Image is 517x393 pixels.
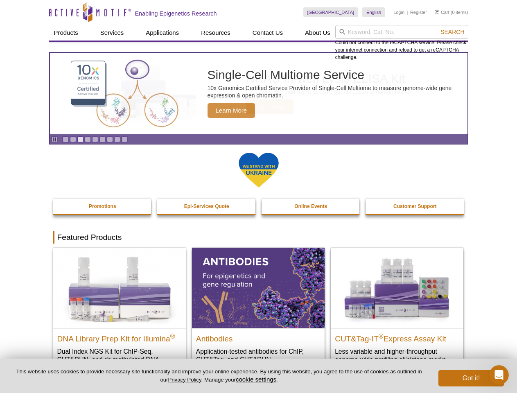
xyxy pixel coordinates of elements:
[366,199,465,214] a: Customer Support
[57,331,182,343] h2: DNA Library Prep Kit for Illumina
[208,69,463,81] h2: Single-Cell Multiome Service
[13,368,425,384] p: This website uses cookies to provide necessary site functionality and improve your online experie...
[77,136,84,142] a: Go to slide 3
[435,9,449,15] a: Cart
[362,7,385,17] a: English
[196,331,321,343] h2: Antibodies
[50,53,467,134] a: Single-Cell Multiome Service Single-Cell Multiome Service 10x Genomics Certified Service Provider...
[192,248,325,328] img: All Antibodies
[435,7,468,17] li: (0 items)
[53,248,186,328] img: DNA Library Prep Kit for Illumina
[393,203,436,209] strong: Customer Support
[53,248,186,380] a: DNA Library Prep Kit for Illumina DNA Library Prep Kit for Illumina® Dual Index NGS Kit for ChIP-...
[407,7,408,17] li: |
[238,152,279,188] img: We Stand With Ukraine
[95,25,129,41] a: Services
[52,136,58,142] a: Toggle autoplay
[157,199,256,214] a: Epi-Services Quote
[85,136,91,142] a: Go to slide 4
[92,136,98,142] a: Go to slide 5
[208,84,463,99] p: 10x Genomics Certified Service Provider of Single-Cell Multiome to measure genome-wide gene expre...
[107,136,113,142] a: Go to slide 7
[70,136,76,142] a: Go to slide 2
[438,28,467,36] button: Search
[99,136,106,142] a: Go to slide 6
[294,203,327,209] strong: Online Events
[196,347,321,364] p: Application-tested antibodies for ChIP, CUT&Tag, and CUT&RUN.
[184,203,229,209] strong: Epi-Services Quote
[122,136,128,142] a: Go to slide 9
[379,332,384,339] sup: ®
[114,136,120,142] a: Go to slide 8
[196,25,235,41] a: Resources
[440,29,464,35] span: Search
[135,10,217,17] h2: Enabling Epigenetics Research
[53,199,152,214] a: Promotions
[141,25,184,41] a: Applications
[438,370,504,386] button: Got it!
[393,9,404,15] a: Login
[335,331,459,343] h2: CUT&Tag-IT Express Assay Kit
[208,103,255,118] span: Learn More
[331,248,463,372] a: CUT&Tag-IT® Express Assay Kit CUT&Tag-IT®Express Assay Kit Less variable and higher-throughput ge...
[303,7,359,17] a: [GEOGRAPHIC_DATA]
[262,199,361,214] a: Online Events
[63,56,186,131] img: Single-Cell Multiome Service
[49,25,83,41] a: Products
[89,203,116,209] strong: Promotions
[331,248,463,328] img: CUT&Tag-IT® Express Assay Kit
[236,376,276,383] button: cookie settings
[300,25,335,41] a: About Us
[335,25,468,61] div: Could not connect to the reCAPTCHA service. Please check your internet connection and reload to g...
[168,377,201,383] a: Privacy Policy
[435,10,439,14] img: Your Cart
[170,332,175,339] sup: ®
[53,231,464,244] h2: Featured Products
[410,9,427,15] a: Register
[248,25,288,41] a: Contact Us
[50,53,467,134] article: Single-Cell Multiome Service
[192,248,325,372] a: All Antibodies Antibodies Application-tested antibodies for ChIP, CUT&Tag, and CUT&RUN.
[335,347,459,364] p: Less variable and higher-throughput genome-wide profiling of histone marks​.
[489,365,509,385] iframe: Intercom live chat
[57,347,182,372] p: Dual Index NGS Kit for ChIP-Seq, CUT&RUN, and ds methylated DNA assays.
[63,136,69,142] a: Go to slide 1
[335,25,468,39] input: Keyword, Cat. No.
